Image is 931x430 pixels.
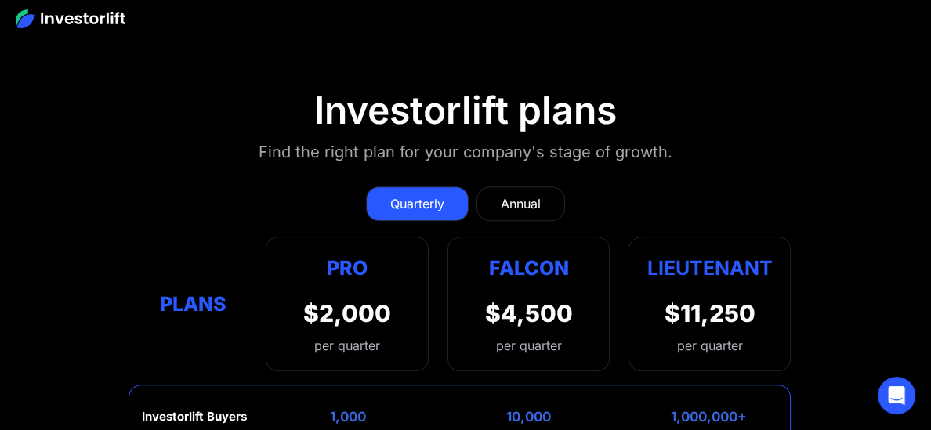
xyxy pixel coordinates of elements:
[665,299,755,327] div: $11,250
[488,253,568,284] div: Falcon
[677,336,743,355] div: per quarter
[647,256,773,280] strong: Lieutenant
[303,336,391,355] div: per quarter
[303,299,391,327] div: $2,000
[484,299,572,327] div: $4,500
[506,409,551,425] div: 10,000
[314,88,617,133] div: Investorlift plans
[303,253,391,284] div: Pro
[142,410,247,424] div: Investorlift Buyers
[495,336,561,355] div: per quarter
[501,194,541,213] div: Annual
[330,409,366,425] div: 1,000
[390,194,444,213] div: Quarterly
[878,377,915,414] div: Open Intercom Messenger
[140,288,248,319] div: Plans
[259,139,672,164] div: Find the right plan for your company's stage of growth.
[671,409,747,425] div: 1,000,000+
